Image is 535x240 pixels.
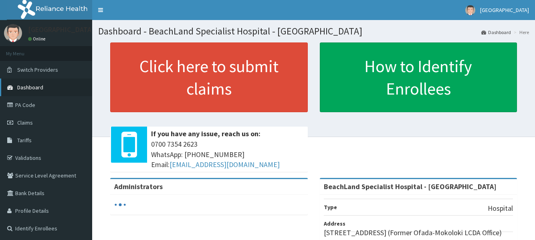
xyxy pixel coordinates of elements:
img: User Image [4,24,22,42]
span: 0700 7354 2623 WhatsApp: [PHONE_NUMBER] Email: [151,139,304,170]
a: How to Identify Enrollees [320,42,517,112]
li: Here [512,29,529,36]
h1: Dashboard - BeachLand Specialist Hospital - [GEOGRAPHIC_DATA] [98,26,529,36]
a: Click here to submit claims [110,42,308,112]
span: Claims [17,119,33,126]
b: Address [324,220,345,227]
strong: BeachLand Specialist Hospital - [GEOGRAPHIC_DATA] [324,182,497,191]
svg: audio-loading [114,199,126,211]
a: [EMAIL_ADDRESS][DOMAIN_NAME] [170,160,280,169]
span: Tariffs [17,137,32,144]
span: [GEOGRAPHIC_DATA] [480,6,529,14]
img: User Image [465,5,475,15]
b: Type [324,204,337,211]
b: Administrators [114,182,163,191]
b: If you have any issue, reach us on: [151,129,260,138]
p: [GEOGRAPHIC_DATA] [28,26,94,33]
span: Dashboard [17,84,43,91]
a: Dashboard [481,29,511,36]
p: Hospital [488,203,513,214]
a: Online [28,36,47,42]
span: Switch Providers [17,66,58,73]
